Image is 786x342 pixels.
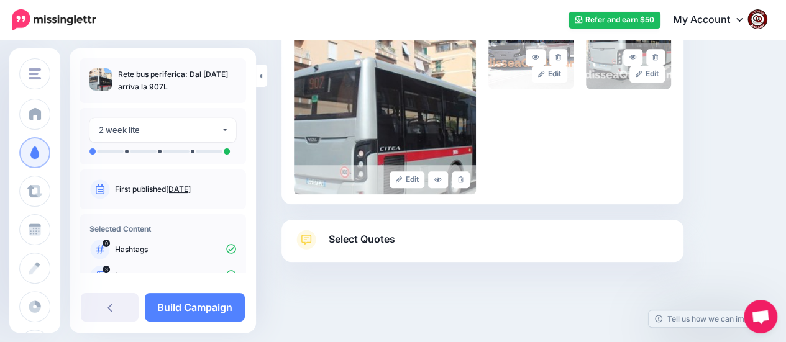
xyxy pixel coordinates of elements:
[103,266,110,273] span: 3
[390,171,425,188] a: Edit
[660,5,767,35] a: My Account
[115,184,236,195] p: First published
[115,270,236,281] p: Images
[294,230,671,262] a: Select Quotes
[103,240,110,247] span: 0
[649,310,771,327] a: Tell us how we can improve
[744,300,777,333] div: Aprire la chat
[329,231,395,248] span: Select Quotes
[118,68,236,93] p: Rete bus periferica: Dal [DATE] arriva la 907L
[569,12,660,29] a: Refer and earn $50
[89,118,236,142] button: 2 week lite
[115,244,236,255] p: Hashtags
[629,66,665,83] a: Edit
[166,184,191,194] a: [DATE]
[29,68,41,79] img: menu.png
[532,66,567,83] a: Edit
[12,9,96,30] img: Missinglettr
[89,68,112,91] img: aa8e31083a56b79e666e771122b9ffe0_thumb.jpg
[89,224,236,233] h4: Selected Content
[99,123,221,137] div: 2 week lite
